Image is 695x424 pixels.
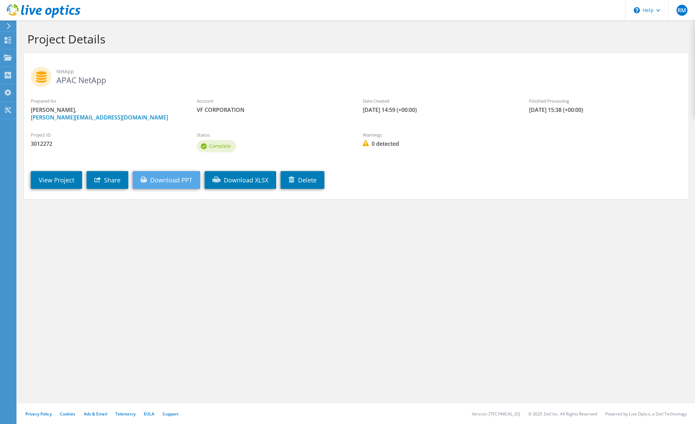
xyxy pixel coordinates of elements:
a: Delete [281,171,324,189]
a: Support [163,411,179,417]
label: Prepared for [31,98,183,104]
span: NetApp [56,68,681,75]
span: VF CORPORATION [197,106,349,114]
span: [DATE] 14:59 (+00:00) [363,106,515,114]
li: © 2025 Dell Inc. All Rights Reserved [528,411,597,417]
label: Warnings [363,131,515,138]
a: Privacy Policy [25,411,52,417]
a: EULA [144,411,154,417]
span: 0 detected [363,140,515,147]
a: Cookies [60,411,76,417]
a: Telemetry [115,411,136,417]
a: Share [87,171,128,189]
h2: APAC NetApp [31,67,681,84]
span: Complete [209,143,231,149]
span: 3012272 [31,140,183,147]
label: Account [197,98,349,104]
a: [PERSON_NAME][EMAIL_ADDRESS][DOMAIN_NAME] [31,114,168,121]
a: Download PPT [133,171,200,189]
h1: Project Details [27,32,681,46]
li: Version: [TECHNICAL_ID] [472,411,520,417]
a: Ads & Email [84,411,107,417]
label: Project ID [31,131,183,138]
span: RM [677,5,687,16]
a: Download XLSX [205,171,276,189]
svg: \n [634,7,640,13]
a: View Project [31,171,82,189]
label: Finished Processing [529,98,681,104]
span: [PERSON_NAME], [31,106,183,121]
span: [DATE] 15:38 (+00:00) [529,106,681,114]
li: Powered by Live Optics, a Dell Technology [605,411,687,417]
label: Date Created [363,98,515,104]
label: Status [197,131,349,138]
